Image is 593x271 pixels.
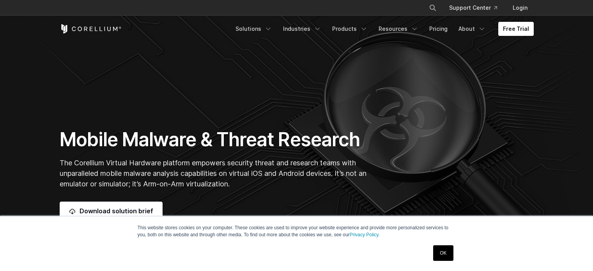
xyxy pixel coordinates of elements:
[374,22,423,36] a: Resources
[433,245,453,261] a: OK
[506,1,534,15] a: Login
[60,202,163,220] a: Download solution brief
[60,128,370,151] h1: Mobile Malware & Threat Research
[420,1,534,15] div: Navigation Menu
[443,1,503,15] a: Support Center
[454,22,490,36] a: About
[60,24,122,34] a: Corellium Home
[350,232,380,237] a: Privacy Policy.
[498,22,534,36] a: Free Trial
[278,22,326,36] a: Industries
[426,1,440,15] button: Search
[60,159,366,188] span: The Corellium Virtual Hardware platform empowers security threat and research teams with unparall...
[327,22,372,36] a: Products
[231,22,277,36] a: Solutions
[425,22,452,36] a: Pricing
[231,22,534,36] div: Navigation Menu
[138,224,456,238] p: This website stores cookies on your computer. These cookies are used to improve your website expe...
